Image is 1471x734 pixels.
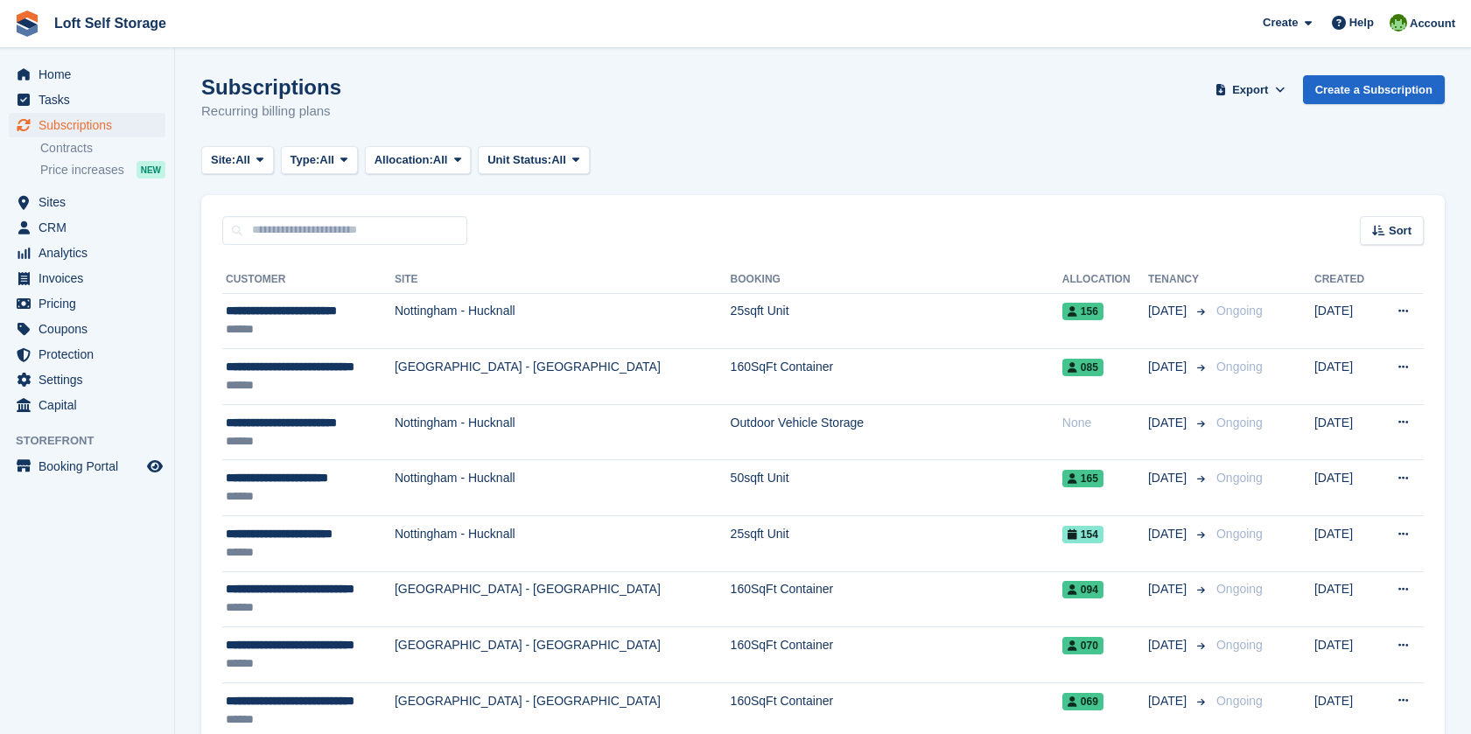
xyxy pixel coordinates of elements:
[39,190,144,214] span: Sites
[1148,469,1190,487] span: [DATE]
[1389,222,1411,240] span: Sort
[1216,527,1263,541] span: Ongoing
[9,113,165,137] a: menu
[9,215,165,240] a: menu
[487,151,551,169] span: Unit Status:
[9,317,165,341] a: menu
[201,75,341,99] h1: Subscriptions
[47,9,173,38] a: Loft Self Storage
[1314,349,1377,405] td: [DATE]
[1148,525,1190,543] span: [DATE]
[39,87,144,112] span: Tasks
[395,293,731,349] td: Nottingham - Hucknall
[9,62,165,87] a: menu
[478,146,589,175] button: Unit Status: All
[39,215,144,240] span: CRM
[9,266,165,290] a: menu
[1314,627,1377,683] td: [DATE]
[1314,293,1377,349] td: [DATE]
[731,404,1062,460] td: Outdoor Vehicle Storage
[39,317,144,341] span: Coupons
[1148,414,1190,432] span: [DATE]
[201,146,274,175] button: Site: All
[281,146,358,175] button: Type: All
[1062,470,1103,487] span: 165
[395,349,731,405] td: [GEOGRAPHIC_DATA] - [GEOGRAPHIC_DATA]
[14,10,40,37] img: stora-icon-8386f47178a22dfd0bd8f6a31ec36ba5ce8667c1dd55bd0f319d3a0aa187defe.svg
[375,151,433,169] span: Allocation:
[1349,14,1374,31] span: Help
[9,367,165,392] a: menu
[1314,460,1377,516] td: [DATE]
[731,627,1062,683] td: 160SqFt Container
[1216,582,1263,596] span: Ongoing
[1148,302,1190,320] span: [DATE]
[731,349,1062,405] td: 160SqFt Container
[1216,360,1263,374] span: Ongoing
[9,291,165,316] a: menu
[1410,15,1455,32] span: Account
[9,454,165,479] a: menu
[731,266,1062,294] th: Booking
[1216,304,1263,318] span: Ongoing
[1216,471,1263,485] span: Ongoing
[201,101,341,122] p: Recurring billing plans
[39,113,144,137] span: Subscriptions
[1062,693,1103,710] span: 069
[731,516,1062,572] td: 25sqft Unit
[9,342,165,367] a: menu
[144,456,165,477] a: Preview store
[731,571,1062,627] td: 160SqFt Container
[433,151,448,169] span: All
[319,151,334,169] span: All
[395,266,731,294] th: Site
[40,162,124,178] span: Price increases
[1314,266,1377,294] th: Created
[137,161,165,178] div: NEW
[1148,266,1209,294] th: Tenancy
[16,432,174,450] span: Storefront
[9,190,165,214] a: menu
[1216,638,1263,652] span: Ongoing
[291,151,320,169] span: Type:
[1062,637,1103,654] span: 070
[1148,636,1190,654] span: [DATE]
[211,151,235,169] span: Site:
[1148,692,1190,710] span: [DATE]
[39,62,144,87] span: Home
[1212,75,1289,104] button: Export
[395,516,731,572] td: Nottingham - Hucknall
[395,460,731,516] td: Nottingham - Hucknall
[1263,14,1298,31] span: Create
[235,151,250,169] span: All
[39,454,144,479] span: Booking Portal
[9,393,165,417] a: menu
[551,151,566,169] span: All
[39,241,144,265] span: Analytics
[365,146,472,175] button: Allocation: All
[395,404,731,460] td: Nottingham - Hucknall
[1062,359,1103,376] span: 085
[1062,581,1103,598] span: 094
[1390,14,1407,31] img: James Johnson
[731,460,1062,516] td: 50sqft Unit
[9,87,165,112] a: menu
[1232,81,1268,99] span: Export
[1303,75,1445,104] a: Create a Subscription
[40,160,165,179] a: Price increases NEW
[1062,414,1148,432] div: None
[39,342,144,367] span: Protection
[222,266,395,294] th: Customer
[731,293,1062,349] td: 25sqft Unit
[39,266,144,290] span: Invoices
[1148,580,1190,598] span: [DATE]
[40,140,165,157] a: Contracts
[395,627,731,683] td: [GEOGRAPHIC_DATA] - [GEOGRAPHIC_DATA]
[1216,694,1263,708] span: Ongoing
[1314,516,1377,572] td: [DATE]
[1062,303,1103,320] span: 156
[39,393,144,417] span: Capital
[1148,358,1190,376] span: [DATE]
[1062,266,1148,294] th: Allocation
[9,241,165,265] a: menu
